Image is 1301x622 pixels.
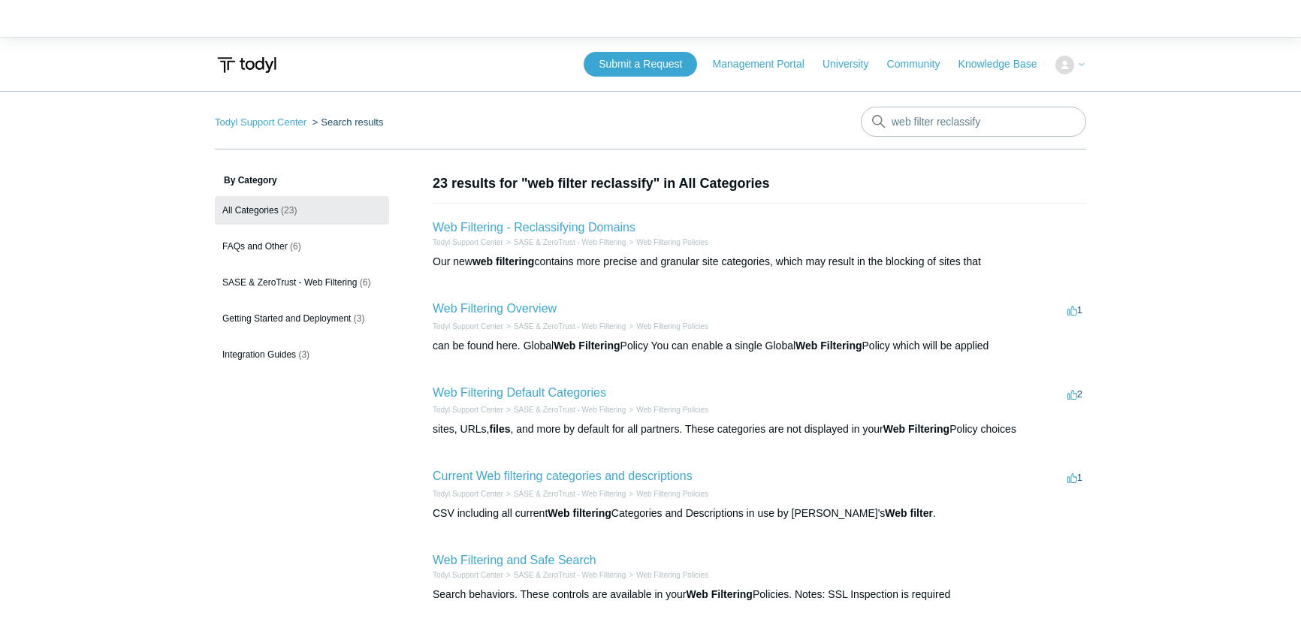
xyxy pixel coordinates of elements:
[222,349,296,360] span: Integration Guides
[711,588,753,600] em: Filtering
[433,174,1086,194] h1: 23 results for "web filter reclassify" in All Categories
[215,116,309,128] li: Todyl Support Center
[514,238,626,246] a: SASE & ZeroTrust - Web Filtering
[861,107,1086,137] input: Search
[503,321,626,332] li: SASE & ZeroTrust - Web Filtering
[887,56,955,72] a: Community
[433,421,1086,437] div: sites, URLs, , and more by default for all partners. These categories are not displayed in your P...
[433,302,557,315] a: Web Filtering Overview
[215,268,389,297] a: SASE & ZeroTrust - Web Filtering (6)
[626,237,708,248] li: Web Filtering Policies
[433,321,503,332] li: Todyl Support Center
[686,588,708,600] em: Web
[215,116,306,128] a: Todyl Support Center
[433,221,635,234] a: Web Filtering - Reclassifying Domains
[309,116,384,128] li: Search results
[795,340,817,352] em: Web
[636,571,708,579] a: Web Filtering Policies
[215,196,389,225] a: All Categories (23)
[908,423,949,435] em: Filtering
[433,254,1086,270] div: Our new contains more precise and granular site categories, which may result in the blocking of s...
[281,205,297,216] span: (23)
[578,340,620,352] em: Filtering
[626,569,708,581] li: Web Filtering Policies
[514,406,626,414] a: SASE & ZeroTrust - Web Filtering
[820,340,862,352] em: Filtering
[626,321,708,332] li: Web Filtering Policies
[222,313,351,324] span: Getting Started and Deployment
[503,488,626,500] li: SASE & ZeroTrust - Web Filtering
[489,423,510,435] em: files
[215,304,389,333] a: Getting Started and Deployment (3)
[433,488,503,500] li: Todyl Support Center
[584,52,697,77] a: Submit a Request
[290,241,301,252] span: (6)
[554,340,575,352] em: Web
[958,56,1052,72] a: Knowledge Base
[636,490,708,498] a: Web Filtering Policies
[215,232,389,261] a: FAQs and Other (6)
[433,569,503,581] li: Todyl Support Center
[823,56,883,72] a: University
[883,423,905,435] em: Web
[298,349,309,360] span: (3)
[222,277,357,288] span: SASE & ZeroTrust - Web Filtering
[636,406,708,414] a: Web Filtering Policies
[636,322,708,331] a: Web Filtering Policies
[472,255,493,267] em: web
[514,322,626,331] a: SASE & ZeroTrust - Web Filtering
[222,205,279,216] span: All Categories
[354,313,365,324] span: (3)
[433,238,503,246] a: Todyl Support Center
[433,587,1086,602] div: Search behaviors. These controls are available in your Policies. Notes: SSL Inspection is required
[433,322,503,331] a: Todyl Support Center
[1067,472,1082,483] span: 1
[503,569,626,581] li: SASE & ZeroTrust - Web Filtering
[433,338,1086,354] div: can be found here. Global Policy You can enable a single Global Policy which will be applied
[433,237,503,248] li: Todyl Support Center
[215,174,389,187] h3: By Category
[433,571,503,579] a: Todyl Support Center
[503,237,626,248] li: SASE & ZeroTrust - Web Filtering
[626,404,708,415] li: Web Filtering Policies
[433,554,596,566] a: Web Filtering and Safe Search
[910,507,933,519] em: filter
[713,56,820,72] a: Management Portal
[626,488,708,500] li: Web Filtering Policies
[885,507,907,519] em: Web
[548,507,569,519] em: Web
[215,340,389,369] a: Integration Guides (3)
[636,238,708,246] a: Web Filtering Policies
[503,404,626,415] li: SASE & ZeroTrust - Web Filtering
[1067,304,1082,316] span: 1
[433,470,693,482] a: Current Web filtering categories and descriptions
[215,51,279,79] img: Todyl Support Center Help Center home page
[514,571,626,579] a: SASE & ZeroTrust - Web Filtering
[514,490,626,498] a: SASE & ZeroTrust - Web Filtering
[433,386,606,399] a: Web Filtering Default Categories
[360,277,371,288] span: (6)
[433,406,503,414] a: Todyl Support Center
[433,404,503,415] li: Todyl Support Center
[496,255,534,267] em: filtering
[573,507,611,519] em: filtering
[433,490,503,498] a: Todyl Support Center
[433,506,1086,521] div: CSV including all current Categories and Descriptions in use by [PERSON_NAME]'s .
[222,241,288,252] span: FAQs and Other
[1067,388,1082,400] span: 2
